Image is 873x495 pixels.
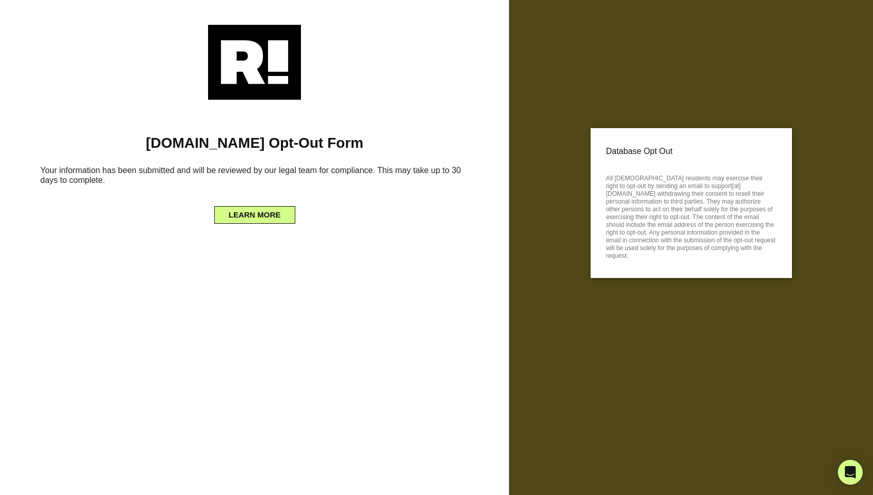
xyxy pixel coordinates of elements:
img: Retention.com [208,25,301,100]
p: All [DEMOGRAPHIC_DATA] residents may exercise their right to opt-out by sending an email to suppo... [606,172,776,260]
p: Database Opt Out [606,144,776,159]
h6: Your information has been submitted and will be reviewed by our legal team for compliance. This m... [15,161,494,193]
button: LEARN MORE [214,206,295,224]
div: Open Intercom Messenger [838,460,863,485]
a: LEARN MORE [214,208,295,216]
h1: [DOMAIN_NAME] Opt-Out Form [15,134,494,152]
